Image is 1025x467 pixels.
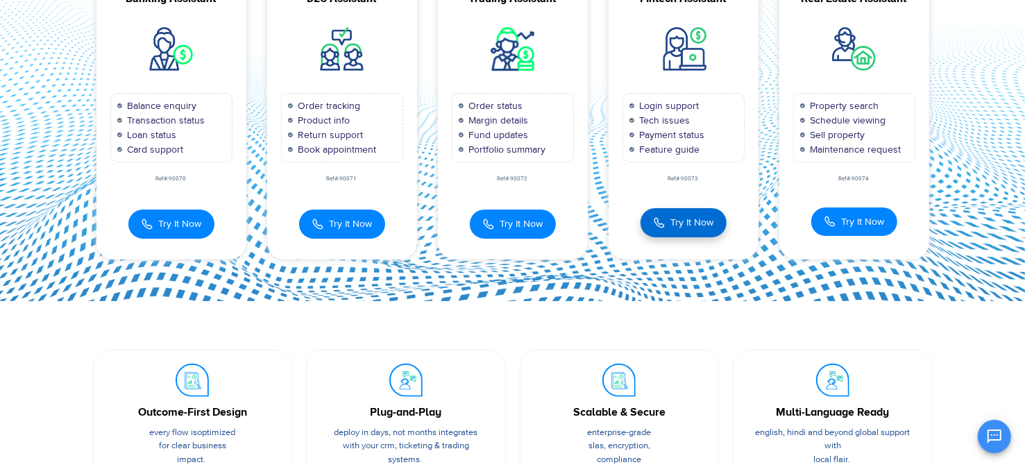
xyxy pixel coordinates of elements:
[500,216,543,231] span: Try It Now
[811,207,897,236] button: Try It Now
[334,427,477,465] span: Deploy in days, not months integrates with your CRM, ticketing & trading systems.
[636,142,700,157] span: Feature guide
[124,99,196,113] span: Balance enquiry
[636,113,690,128] span: Tech issues
[671,215,714,230] span: Try It Now
[96,176,246,182] div: Ref#:90070
[465,99,523,113] span: Order status
[294,128,363,142] span: Return support
[806,128,865,142] span: Sell property
[978,420,1011,453] button: Open chat
[159,440,226,465] span: for clear business impact.
[470,210,556,239] button: Try It Now
[465,128,528,142] span: Fund updates
[267,176,417,182] div: Ref#:90071
[128,210,214,239] button: Try It Now
[294,142,376,157] span: Book appointment
[754,404,911,421] div: Multi-Language Ready
[159,216,202,231] span: Try It Now
[465,142,545,157] span: Portfolio summary
[115,404,271,421] div: Outcome-First Design
[294,113,350,128] span: Product info
[842,214,885,229] span: Try It Now
[806,99,879,113] span: Property search
[299,210,385,239] button: Try It Now
[328,404,484,421] div: Plug-and-Play
[330,216,373,231] span: Try It Now
[588,440,650,465] span: SLAs, encryption, compliance
[124,113,205,128] span: Transaction status
[755,427,910,465] span: English, Hindi and beyond global support with local flair.
[124,128,176,142] span: Loan status
[779,176,929,182] div: Ref#:90074
[141,216,153,232] img: Call Icon
[641,208,727,237] button: Try It Now
[609,176,759,182] div: Ref#:90073
[636,99,699,113] span: Login support
[587,427,651,438] span: Enterprise-grade
[482,216,495,232] img: Call Icon
[312,216,324,232] img: Call Icon
[824,215,836,228] img: Call Icon
[465,113,528,128] span: Margin details
[806,142,901,157] span: Maintenance request
[653,215,666,230] img: Call Icon
[806,113,886,128] span: Schedule viewing
[149,427,197,438] span: Every flow is
[294,99,360,113] span: Order tracking
[438,176,588,182] div: Ref#:90072
[197,427,235,438] span: optimized
[124,142,183,157] span: Card support
[541,404,698,421] div: Scalable & Secure
[636,128,704,142] span: Payment status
